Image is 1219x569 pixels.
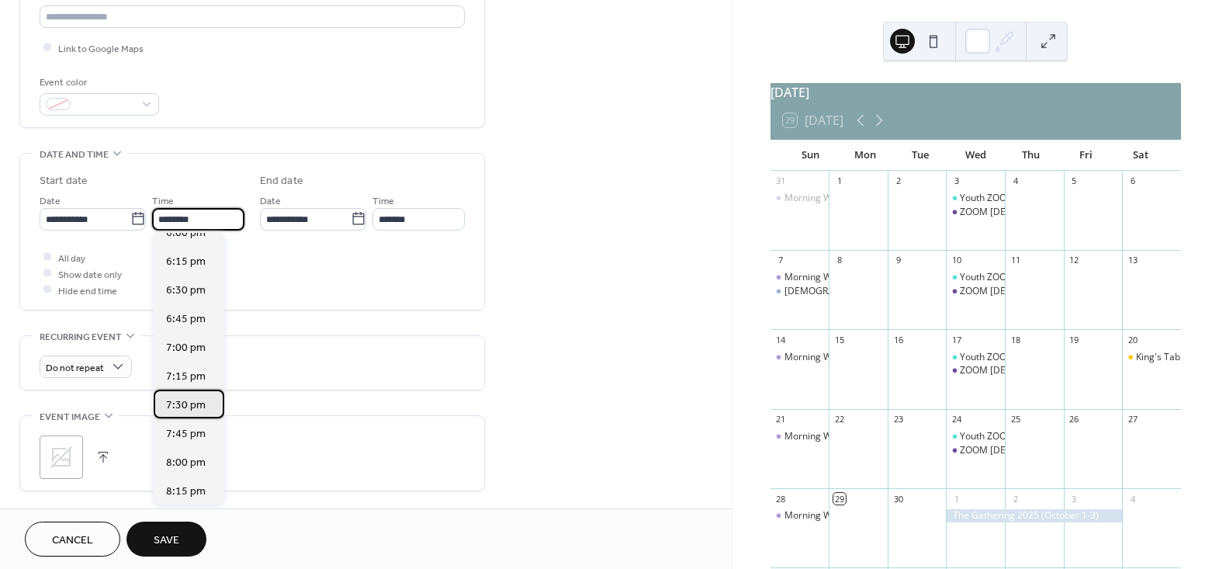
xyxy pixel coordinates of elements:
[1127,334,1138,345] div: 20
[40,147,109,163] span: Date and time
[154,533,179,549] span: Save
[833,493,845,505] div: 29
[951,493,962,505] div: 1
[771,509,829,522] div: Morning Worship
[58,40,144,57] span: Link to Google Maps
[771,351,829,364] div: Morning Worship
[892,414,904,425] div: 23
[946,364,1005,377] div: ZOOM Bible Study
[892,334,904,345] div: 16
[960,271,1146,284] div: Youth ZOOM [DEMOGRAPHIC_DATA] Study
[951,334,962,345] div: 17
[1009,334,1021,345] div: 18
[166,368,206,384] span: 7:15 pm
[1068,493,1080,505] div: 3
[784,192,859,205] div: Morning Worship
[166,282,206,298] span: 6:30 pm
[960,364,1119,377] div: ZOOM [DEMOGRAPHIC_DATA] Study
[892,175,904,187] div: 2
[784,271,859,284] div: Morning Worship
[784,509,859,522] div: Morning Worship
[892,255,904,266] div: 9
[166,339,206,356] span: 7:00 pm
[52,533,93,549] span: Cancel
[40,409,100,425] span: Event image
[25,522,120,557] button: Cancel
[960,192,1146,205] div: Youth ZOOM [DEMOGRAPHIC_DATA] Study
[893,140,948,171] div: Tue
[771,83,1181,102] div: [DATE]
[775,493,787,505] div: 28
[775,175,787,187] div: 31
[260,173,303,189] div: End date
[1009,175,1021,187] div: 4
[152,193,174,209] span: Time
[951,255,962,266] div: 10
[1068,334,1080,345] div: 19
[951,414,962,425] div: 24
[40,173,88,189] div: Start date
[946,271,1005,284] div: Youth ZOOM Bible Study
[960,444,1119,457] div: ZOOM [DEMOGRAPHIC_DATA] Study
[833,334,845,345] div: 15
[40,435,83,479] div: ;
[166,454,206,470] span: 8:00 pm
[1068,175,1080,187] div: 5
[771,192,829,205] div: Morning Worship
[784,430,859,443] div: Morning Worship
[946,206,1005,219] div: ZOOM Bible Study
[1009,493,1021,505] div: 2
[784,285,1038,298] div: [DEMOGRAPHIC_DATA][PERSON_NAME] @ St. Mark UHC...
[951,175,962,187] div: 3
[1068,414,1080,425] div: 26
[126,522,206,557] button: Save
[1068,255,1080,266] div: 12
[166,311,206,327] span: 6:45 pm
[1127,255,1138,266] div: 13
[960,206,1119,219] div: ZOOM [DEMOGRAPHIC_DATA] Study
[946,444,1005,457] div: ZOOM Bible Study
[960,430,1146,443] div: Youth ZOOM [DEMOGRAPHIC_DATA] Study
[58,266,122,283] span: Show date only
[58,250,85,266] span: All day
[833,255,845,266] div: 8
[946,351,1005,364] div: Youth ZOOM Bible Study
[784,351,859,364] div: Morning Worship
[166,483,206,499] span: 8:15 pm
[946,509,1122,522] div: The Gathering 2025 (October 1-3)
[775,334,787,345] div: 14
[946,285,1005,298] div: ZOOM Bible Study
[946,430,1005,443] div: Youth ZOOM Bible Study
[1009,255,1021,266] div: 11
[260,193,281,209] span: Date
[1113,140,1169,171] div: Sat
[771,285,829,298] div: Pastor Lannie @ St. Mark UHC...
[1127,175,1138,187] div: 6
[833,175,845,187] div: 1
[838,140,893,171] div: Mon
[960,285,1119,298] div: ZOOM [DEMOGRAPHIC_DATA] Study
[771,430,829,443] div: Morning Worship
[46,359,104,376] span: Do not repeat
[1127,414,1138,425] div: 27
[948,140,1003,171] div: Wed
[1009,414,1021,425] div: 25
[1122,351,1181,364] div: King's Table Feeding
[58,283,117,299] span: Hide end time
[166,224,206,241] span: 6:00 pm
[960,351,1146,364] div: Youth ZOOM [DEMOGRAPHIC_DATA] Study
[166,425,206,442] span: 7:45 pm
[1058,140,1113,171] div: Fri
[771,271,829,284] div: Morning Worship
[40,75,156,91] div: Event color
[833,414,845,425] div: 22
[775,414,787,425] div: 21
[166,253,206,269] span: 6:15 pm
[166,397,206,413] span: 7:30 pm
[372,193,394,209] span: Time
[1127,493,1138,505] div: 4
[775,255,787,266] div: 7
[40,329,122,345] span: Recurring event
[892,493,904,505] div: 30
